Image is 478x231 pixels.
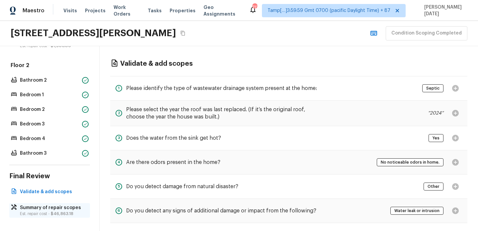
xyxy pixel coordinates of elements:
div: 4 [116,159,122,166]
p: Bedroom 3 [20,121,79,127]
span: Tamp[…]3:59:59 Gmt 0700 (pacific Daylight Time) + 87 [268,7,390,14]
h5: Are there odors present in the home? [126,159,220,166]
p: Bedroom 2 [20,106,79,113]
span: Properties [170,7,196,14]
span: $1,500.00 [51,44,71,48]
h5: Does the water from the sink get hot? [126,134,221,142]
span: Maestro [23,7,44,14]
span: Other [425,183,442,190]
span: Tasks [148,8,162,13]
span: Water leak or intrusion [392,207,442,214]
span: Projects [85,7,106,14]
div: 2 [116,110,122,116]
span: Geo Assignments [203,4,241,17]
h5: Do you detect any signs of additional damage or impact from the following? [126,207,316,214]
p: Summary of repair scopes [20,204,86,211]
p: Bathroom 3 [20,150,79,157]
span: Septic [424,85,442,92]
h4: Final Review [9,172,90,181]
h5: Please select the year the roof was last replaced. (If it’s the original roof, choose the year th... [126,106,323,120]
h4: Validate & add scopes [120,59,193,68]
span: Visits [63,7,77,14]
button: Copy Address [179,29,187,38]
h2: [STREET_ADDRESS][PERSON_NAME] [11,27,176,39]
span: [PERSON_NAME][DATE] [422,4,468,17]
div: 5 [116,183,122,190]
p: “ 2024 “ [428,110,443,116]
span: Yes [430,135,442,141]
p: Bedroom 1 [20,92,79,98]
span: No noticeable odors in home. [378,159,442,166]
div: 3 [116,135,122,141]
div: 1 [116,85,122,92]
p: Est. repair cost - [20,211,86,216]
span: $46,863.18 [51,212,73,216]
span: Work Orders [114,4,140,17]
h5: Do you detect damage from natural disaster? [126,183,238,190]
h5: Floor 2 [9,62,90,70]
h5: Please identify the type of wastewater drainage system present at the home: [126,85,317,92]
div: 6 [116,207,122,214]
div: 712 [252,4,257,11]
p: Validate & add scopes [20,189,86,195]
p: Bedroom 4 [20,135,79,142]
p: Bathroom 2 [20,77,79,84]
